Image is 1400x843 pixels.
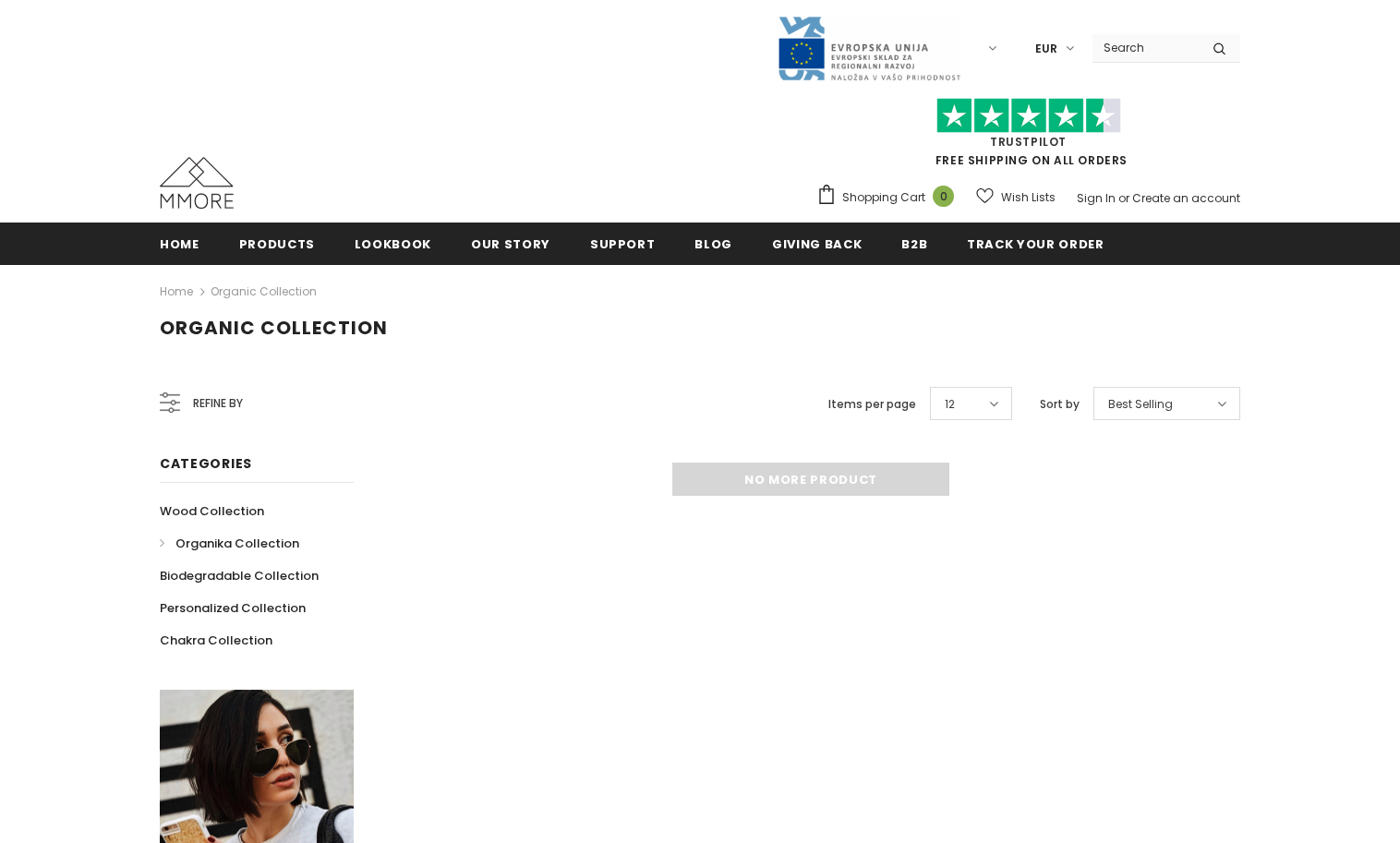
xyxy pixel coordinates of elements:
a: Sign In [1077,190,1116,206]
a: Wish Lists [976,181,1056,213]
a: Javni Razpis [777,40,961,55]
img: MMORE Cases [160,157,234,209]
a: support [590,223,656,264]
span: Shopping Cart [842,188,925,207]
label: Items per page [828,395,916,414]
span: Organic Collection [160,315,388,341]
span: Personalized Collection [160,599,306,617]
span: 12 [945,395,955,414]
span: Biodegradable Collection [160,567,319,584]
input: Search Site [1092,34,1199,61]
a: Personalized Collection [160,592,306,624]
a: B2B [901,223,927,264]
span: Home [160,235,199,253]
span: Best Selling [1108,395,1173,414]
a: Shopping Cart 0 [816,184,963,211]
span: Wish Lists [1001,188,1056,207]
a: Trustpilot [990,134,1067,150]
a: Home [160,223,199,264]
span: Track your order [967,235,1104,253]
img: Javni Razpis [777,15,961,82]
span: Lookbook [355,235,431,253]
a: Organika Collection [160,527,299,560]
a: Our Story [471,223,550,264]
span: Our Story [471,235,550,253]
img: Trust Pilot Stars [936,98,1121,134]
label: Sort by [1040,395,1080,414]
a: Home [160,281,193,303]
span: Wood Collection [160,502,264,520]
span: support [590,235,656,253]
a: Giving back [772,223,862,264]
a: Chakra Collection [160,624,272,656]
span: Categories [160,454,252,473]
a: Biodegradable Collection [160,560,319,592]
span: Products [239,235,315,253]
span: Giving back [772,235,862,253]
span: FREE SHIPPING ON ALL ORDERS [816,106,1240,168]
a: Blog [694,223,732,264]
span: 0 [933,186,954,207]
span: or [1118,190,1129,206]
span: EUR [1035,40,1057,58]
span: Refine by [193,393,243,414]
a: Wood Collection [160,495,264,527]
span: Chakra Collection [160,632,272,649]
a: Create an account [1132,190,1240,206]
a: Products [239,223,315,264]
a: Organic Collection [211,283,317,299]
span: B2B [901,235,927,253]
a: Lookbook [355,223,431,264]
span: Blog [694,235,732,253]
a: Track your order [967,223,1104,264]
span: Organika Collection [175,535,299,552]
